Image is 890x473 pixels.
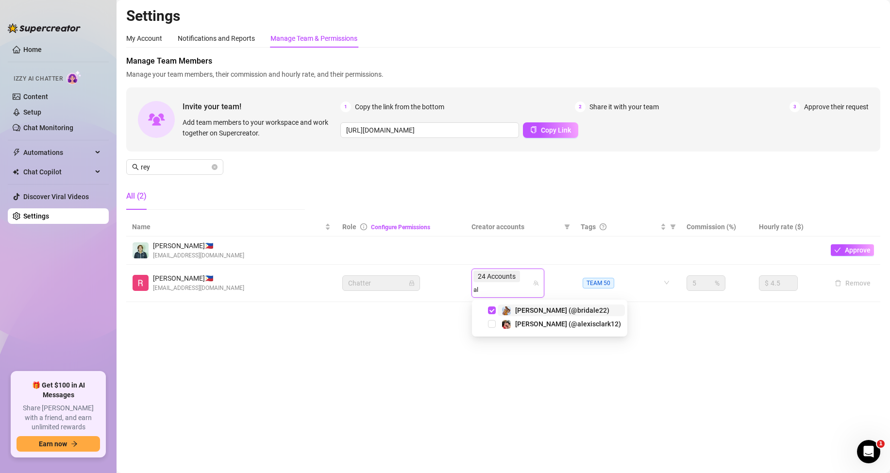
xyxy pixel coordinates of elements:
[126,55,880,67] span: Manage Team Members
[488,320,496,328] span: Select tree node
[360,223,367,230] span: info-circle
[804,101,869,112] span: Approve their request
[13,149,20,156] span: thunderbolt
[132,164,139,170] span: search
[515,306,609,314] span: [PERSON_NAME] (@bridale22)
[515,320,621,328] span: [PERSON_NAME] (@alexisclark12)
[473,270,520,282] span: 24 Accounts
[409,280,415,286] span: lock
[141,162,210,172] input: Search members
[371,224,430,231] a: Configure Permissions
[23,145,92,160] span: Automations
[183,117,336,138] span: Add team members to your workspace and work together on Supercreator.
[681,218,753,236] th: Commission (%)
[530,126,537,133] span: copy
[126,69,880,80] span: Manage your team members, their commission and hourly rate, and their permissions.
[857,440,880,463] iframe: Intercom live chat
[39,440,67,448] span: Earn now
[668,220,678,234] span: filter
[126,218,336,236] th: Name
[834,247,841,253] span: check
[183,101,340,113] span: Invite your team!
[753,218,825,236] th: Hourly rate ($)
[541,126,571,134] span: Copy Link
[153,284,244,293] span: [EMAIL_ADDRESS][DOMAIN_NAME]
[845,246,871,254] span: Approve
[502,320,511,329] img: Luke (@alexisclark12)
[71,440,78,447] span: arrow-right
[23,164,92,180] span: Chat Copilot
[562,220,572,234] span: filter
[831,277,874,289] button: Remove
[575,101,586,112] span: 2
[270,33,357,44] div: Manage Team & Permissions
[342,223,356,231] span: Role
[13,169,19,175] img: Chat Copilot
[831,244,874,256] button: Approve
[478,271,516,282] span: 24 Accounts
[533,280,539,286] span: team
[133,242,149,258] img: Rey Badoc
[789,101,800,112] span: 3
[471,221,560,232] span: Creator accounts
[153,273,244,284] span: [PERSON_NAME] 🇵🇭
[23,193,89,201] a: Discover Viral Videos
[589,101,659,112] span: Share it with your team
[23,108,41,116] a: Setup
[583,278,614,288] span: TEAM 50
[17,436,100,452] button: Earn nowarrow-right
[126,190,147,202] div: All (2)
[67,70,82,84] img: AI Chatter
[14,74,63,84] span: Izzy AI Chatter
[17,381,100,400] span: 🎁 Get $100 in AI Messages
[877,440,885,448] span: 1
[488,306,496,314] span: Select tree node
[126,33,162,44] div: My Account
[153,251,244,260] span: [EMAIL_ADDRESS][DOMAIN_NAME]
[212,164,218,170] button: close-circle
[348,276,414,290] span: Chatter
[340,101,351,112] span: 1
[126,7,880,25] h2: Settings
[132,221,323,232] span: Name
[133,275,149,291] img: Rey Sialana
[23,46,42,53] a: Home
[17,404,100,432] span: Share [PERSON_NAME] with a friend, and earn unlimited rewards
[523,122,578,138] button: Copy Link
[153,240,244,251] span: [PERSON_NAME] 🇵🇭
[23,212,49,220] a: Settings
[581,221,596,232] span: Tags
[23,93,48,101] a: Content
[178,33,255,44] div: Notifications and Reports
[564,224,570,230] span: filter
[670,224,676,230] span: filter
[502,306,511,315] img: Brianna (@bridale22)
[8,23,81,33] img: logo-BBDzfeDw.svg
[23,124,73,132] a: Chat Monitoring
[600,223,606,230] span: question-circle
[355,101,444,112] span: Copy the link from the bottom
